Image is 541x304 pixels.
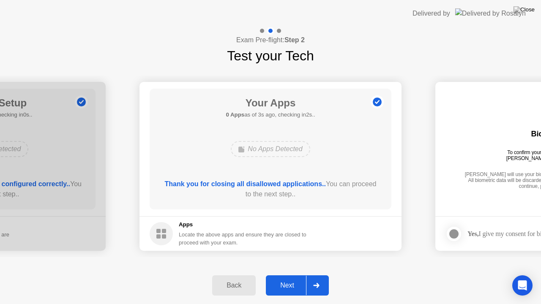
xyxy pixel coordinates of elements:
b: 0 Apps [226,111,244,118]
h5: as of 3s ago, checking in2s.. [226,111,315,119]
div: You can proceed to the next step.. [162,179,380,199]
h1: Test your Tech [227,46,314,66]
strong: Yes, [467,230,478,237]
h5: Apps [179,220,307,229]
button: Back [212,275,256,296]
div: Open Intercom Messenger [512,275,533,296]
div: Back [215,282,253,289]
h4: Exam Pre-flight: [236,35,305,45]
div: Delivered by [413,8,450,19]
div: Next [268,282,306,289]
b: Step 2 [284,36,305,43]
img: Delivered by Rosalyn [455,8,526,18]
div: No Apps Detected [231,141,310,157]
img: Close [514,6,535,13]
b: Thank you for closing all disallowed applications.. [165,180,326,187]
button: Next [266,275,329,296]
div: Locate the above apps and ensure they are closed to proceed with your exam. [179,231,307,247]
h1: Your Apps [226,95,315,111]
